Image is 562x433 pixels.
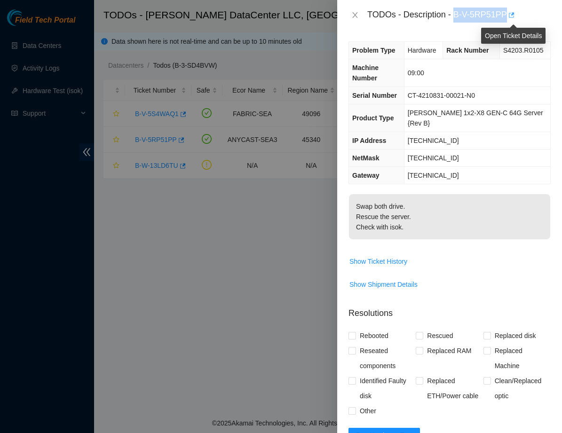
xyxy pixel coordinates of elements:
span: S4203.R0105 [503,47,544,54]
span: [TECHNICAL_ID] [408,137,459,144]
span: Rebooted [356,328,392,343]
button: Show Ticket History [349,254,408,269]
span: CT-4210831-00021-N0 [408,92,475,99]
span: Clean/Replaced optic [491,373,551,403]
span: Show Ticket History [349,256,407,267]
span: Show Shipment Details [349,279,418,290]
span: 09:00 [408,69,424,77]
span: [PERSON_NAME] 1x2-X8 GEN-C 64G Server {Rev B} [408,109,543,127]
span: Other [356,403,380,418]
span: Product Type [352,114,394,122]
span: Serial Number [352,92,397,99]
span: close [351,11,359,19]
span: Problem Type [352,47,396,54]
span: [TECHNICAL_ID] [408,172,459,179]
button: Close [348,11,362,20]
span: Replaced disk [491,328,540,343]
span: Rack Number [446,47,489,54]
span: NetMask [352,154,380,162]
div: TODOs - Description - B-V-5RP51PP [367,8,551,23]
button: Show Shipment Details [349,277,418,292]
span: IP Address [352,137,386,144]
span: Reseated components [356,343,416,373]
span: Machine Number [352,64,379,82]
span: Replaced RAM [423,343,475,358]
span: [TECHNICAL_ID] [408,154,459,162]
span: Rescued [423,328,457,343]
p: Swap both drive. Rescue the server. Check with isok. [349,194,550,239]
span: Identified Faulty disk [356,373,416,403]
span: Replaced ETH/Power cable [423,373,483,403]
span: Hardware [408,47,436,54]
p: Resolutions [348,299,551,320]
span: Replaced Machine [491,343,551,373]
span: Gateway [352,172,380,179]
div: Open Ticket Details [481,28,546,44]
